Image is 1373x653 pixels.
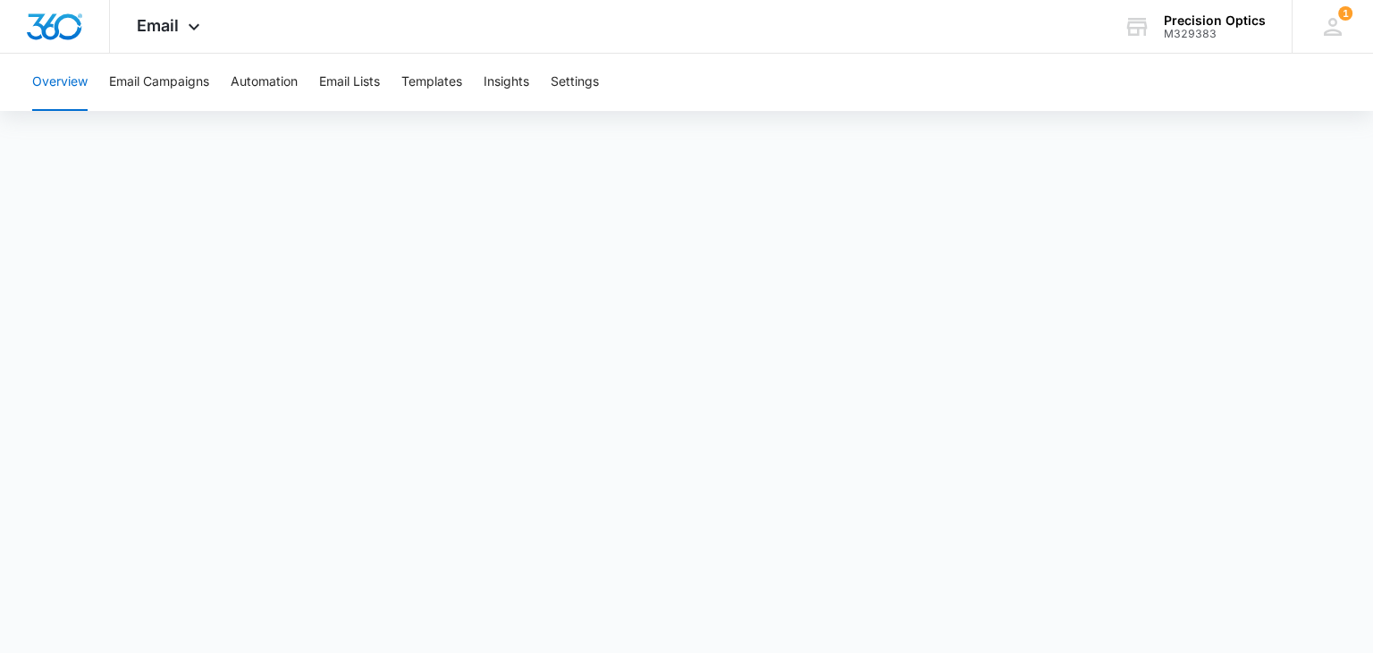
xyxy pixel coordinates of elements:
button: Email Lists [319,54,380,111]
span: 1 [1338,6,1352,21]
div: account name [1164,13,1266,28]
button: Overview [32,54,88,111]
button: Email Campaigns [109,54,209,111]
button: Automation [231,54,298,111]
button: Templates [401,54,462,111]
span: Email [137,16,179,35]
div: account id [1164,28,1266,40]
button: Insights [484,54,529,111]
button: Settings [551,54,599,111]
div: notifications count [1338,6,1352,21]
